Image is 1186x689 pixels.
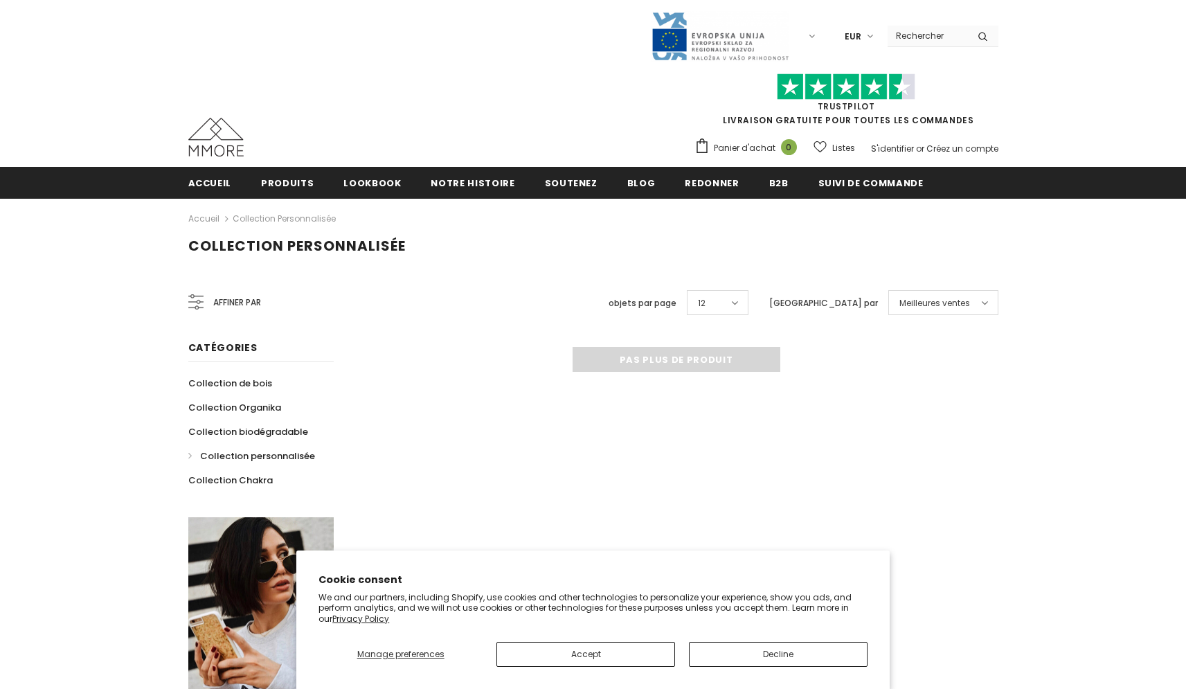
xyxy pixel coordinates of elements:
img: Cas MMORE [188,118,244,156]
span: Collection personnalisée [200,449,315,463]
input: Search Site [888,26,967,46]
span: Collection biodégradable [188,425,308,438]
label: objets par page [609,296,676,310]
a: Panier d'achat 0 [694,138,804,159]
label: [GEOGRAPHIC_DATA] par [769,296,878,310]
span: Collection Chakra [188,474,273,487]
span: Meilleures ventes [899,296,970,310]
a: Collection personnalisée [188,444,315,468]
a: soutenez [545,167,598,198]
span: EUR [845,30,861,44]
span: Lookbook [343,177,401,190]
a: Blog [627,167,656,198]
span: Catégories [188,341,258,355]
a: Produits [261,167,314,198]
button: Decline [689,642,868,667]
a: B2B [769,167,789,198]
span: 0 [781,139,797,155]
a: Collection Organika [188,395,281,420]
a: Notre histoire [431,167,514,198]
span: Notre histoire [431,177,514,190]
span: Accueil [188,177,232,190]
button: Manage preferences [318,642,483,667]
a: Javni Razpis [651,30,789,42]
span: 12 [698,296,706,310]
img: Faites confiance aux étoiles pilotes [777,73,915,100]
a: Collection biodégradable [188,420,308,444]
span: Listes [832,141,855,155]
span: soutenez [545,177,598,190]
a: Accueil [188,167,232,198]
span: Suivi de commande [818,177,924,190]
a: Lookbook [343,167,401,198]
a: Listes [814,136,855,160]
span: Collection de bois [188,377,272,390]
p: We and our partners, including Shopify, use cookies and other technologies to personalize your ex... [318,592,868,625]
span: Manage preferences [357,648,444,660]
img: Javni Razpis [651,11,789,62]
span: or [916,143,924,154]
a: Privacy Policy [332,613,389,625]
a: Redonner [685,167,739,198]
button: Accept [496,642,675,667]
a: Collection Chakra [188,468,273,492]
a: Collection de bois [188,371,272,395]
span: Panier d'achat [714,141,775,155]
span: Collection Organika [188,401,281,414]
a: Collection personnalisée [233,213,336,224]
a: S'identifier [871,143,914,154]
span: Blog [627,177,656,190]
a: TrustPilot [818,100,875,112]
span: Affiner par [213,295,261,310]
span: Collection personnalisée [188,236,406,256]
span: Produits [261,177,314,190]
a: Créez un compte [926,143,998,154]
a: Accueil [188,211,219,227]
span: LIVRAISON GRATUITE POUR TOUTES LES COMMANDES [694,80,998,126]
a: Suivi de commande [818,167,924,198]
span: B2B [769,177,789,190]
h2: Cookie consent [318,573,868,587]
span: Redonner [685,177,739,190]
